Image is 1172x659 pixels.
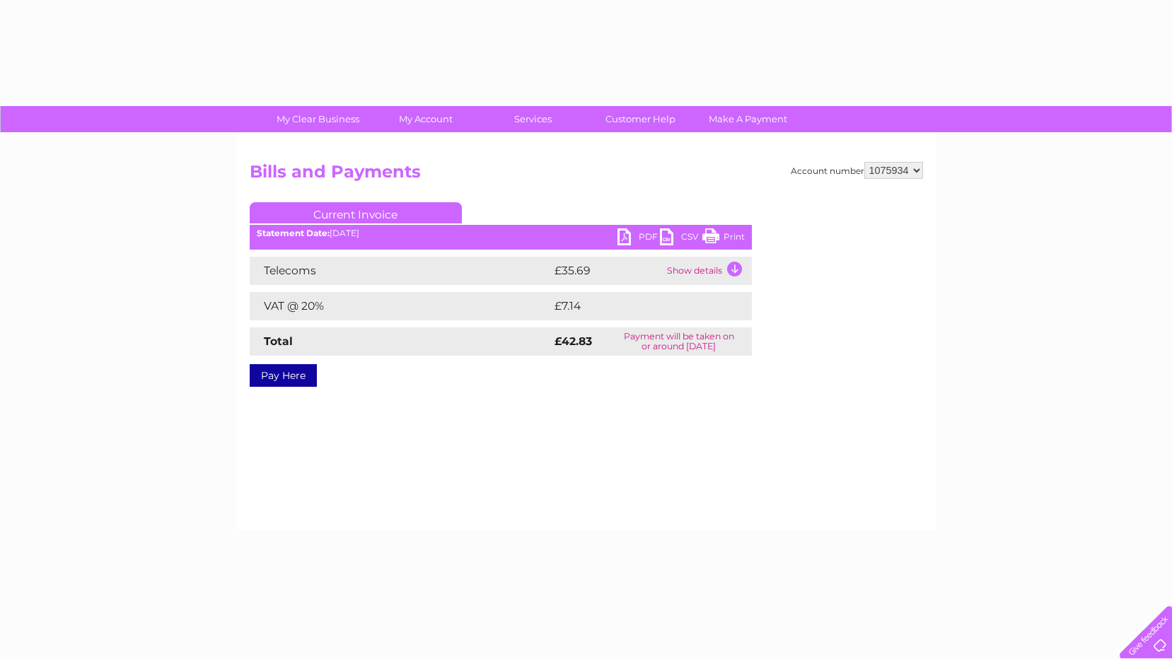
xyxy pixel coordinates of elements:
a: Customer Help [582,106,699,132]
b: Statement Date: [257,228,330,238]
div: Account number [791,162,923,179]
td: Show details [663,257,752,285]
td: £35.69 [551,257,663,285]
a: Pay Here [250,364,317,387]
td: Telecoms [250,257,551,285]
a: CSV [660,228,702,249]
strong: £42.83 [555,334,592,348]
a: My Account [367,106,484,132]
div: [DATE] [250,228,752,238]
h2: Bills and Payments [250,162,923,189]
a: Print [702,228,745,249]
td: Payment will be taken on or around [DATE] [606,327,752,356]
td: £7.14 [551,292,716,320]
a: Services [475,106,591,132]
a: Current Invoice [250,202,462,223]
strong: Total [264,334,293,348]
a: Make A Payment [690,106,806,132]
td: VAT @ 20% [250,292,551,320]
a: My Clear Business [260,106,376,132]
a: PDF [617,228,660,249]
